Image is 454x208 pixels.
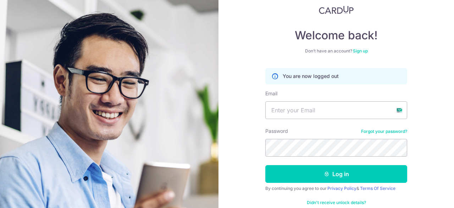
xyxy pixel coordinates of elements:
[265,90,277,97] label: Email
[265,48,407,54] div: Don’t have an account?
[319,6,354,14] img: CardUp Logo
[283,73,339,80] p: You are now logged out
[361,129,407,134] a: Forgot your password?
[265,165,407,183] button: Log in
[353,48,368,54] a: Sign up
[265,28,407,43] h4: Welcome back!
[327,186,356,191] a: Privacy Policy
[265,128,288,135] label: Password
[265,101,407,119] input: Enter your Email
[307,200,366,206] a: Didn't receive unlock details?
[265,186,407,191] div: By continuing you agree to our &
[360,186,395,191] a: Terms Of Service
